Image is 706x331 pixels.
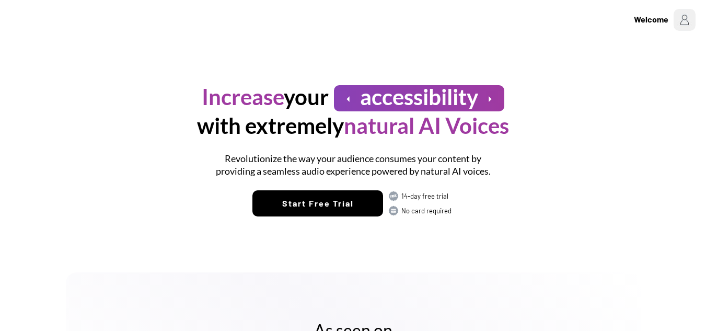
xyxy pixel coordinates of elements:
font: Increase [202,84,284,110]
div: Welcome [634,13,668,26]
font: natural AI Voices [344,112,509,139]
div: 14-day free trial [401,191,454,201]
img: FREE.svg [388,191,399,201]
h1: with extremely [197,111,509,140]
h1: Revolutionize the way your audience consumes your content by providing a seamless audio experienc... [210,153,497,177]
img: Profile%20Placeholder.png [674,9,696,31]
button: arrow_left [342,93,355,106]
img: CARD.svg [388,206,399,216]
button: arrow_right [483,93,496,106]
h1: your [202,83,329,111]
button: Start Free Trial [252,190,383,216]
h1: accessibility [360,83,478,111]
div: No card required [401,206,454,215]
img: yH5BAEAAAAALAAAAAABAAEAAAIBRAA7 [10,8,120,31]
